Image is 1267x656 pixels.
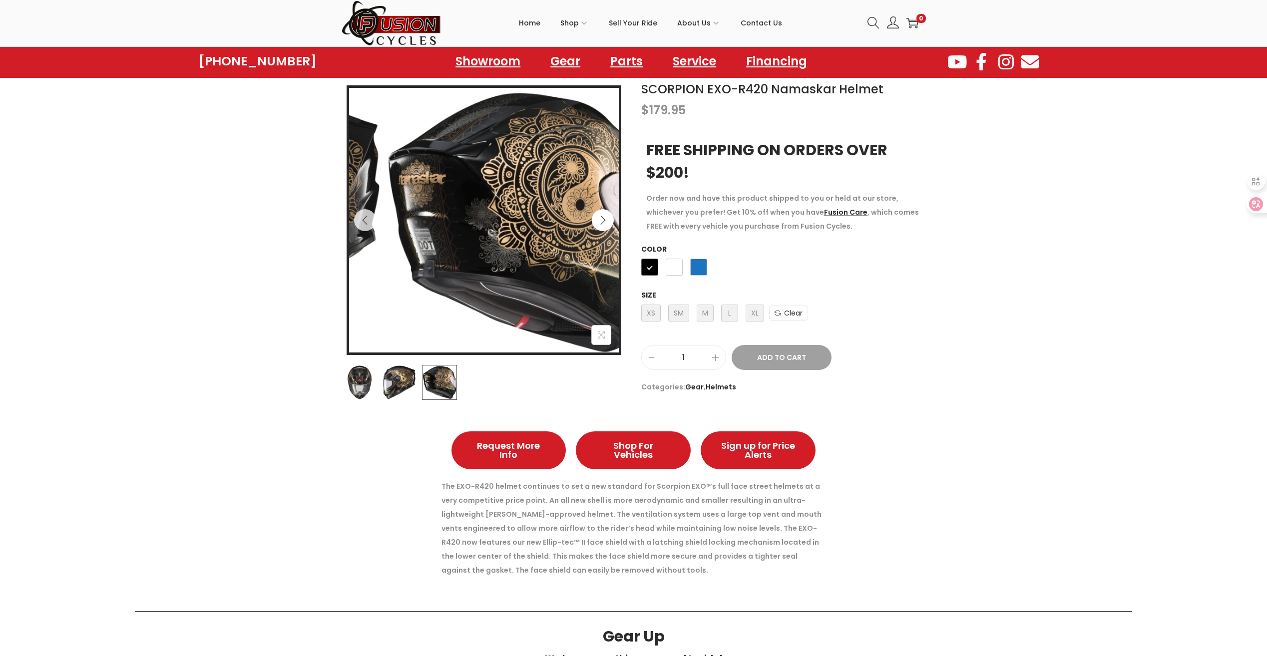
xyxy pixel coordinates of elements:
[382,365,417,400] img: Product image
[596,441,671,459] span: Shop For Vehicles
[641,102,649,118] span: $
[646,191,921,233] p: Order now and have this product shipped to you or held at our store, whichever you prefer! Get 10...
[422,365,457,400] img: Product image
[824,207,867,217] a: Fusion Care
[354,209,376,231] button: Previous
[441,0,860,45] nav: Primary navigation
[701,431,816,469] a: Sign up for Price Alerts
[385,88,655,357] img: Product image
[697,305,714,322] span: M
[641,305,661,322] span: XS
[741,0,782,45] a: Contact Us
[732,345,832,370] button: Add to Cart
[746,305,764,322] span: XL
[609,10,657,35] span: Sell Your Ride
[641,244,667,254] label: Color
[642,350,726,364] input: Product quantity
[769,306,808,321] a: Clear
[677,10,711,35] span: About Us
[10,629,1257,644] h3: Gear Up
[736,50,817,73] a: Financing
[540,50,590,73] a: Gear
[641,380,926,394] span: Categories: ,
[741,10,782,35] span: Contact Us
[663,50,726,73] a: Service
[576,431,691,469] a: Shop For Vehicles
[721,441,796,459] span: Sign up for Price Alerts
[451,431,566,469] a: Request More Info
[668,305,689,322] span: SM
[560,0,589,45] a: Shop
[199,54,317,68] a: [PHONE_NUMBER]
[342,365,377,400] img: Product image
[519,10,540,35] span: Home
[721,305,738,322] span: L
[600,50,653,73] a: Parts
[441,479,826,577] p: The EXO-R420 helmet continues to set a new standard for Scorpion EXO®’s full face street helmets ...
[445,50,817,73] nav: Menu
[706,382,736,392] a: Helmets
[560,10,579,35] span: Shop
[592,209,614,231] button: Next
[519,0,540,45] a: Home
[445,50,530,73] a: Showroom
[646,139,921,184] h3: FREE SHIPPING ON ORDERS OVER $200!
[471,441,546,459] span: Request More Info
[641,102,686,118] bdi: 179.95
[609,0,657,45] a: Sell Your Ride
[641,290,656,300] label: Size
[685,382,704,392] a: Gear
[677,0,721,45] a: About Us
[906,17,918,29] a: 0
